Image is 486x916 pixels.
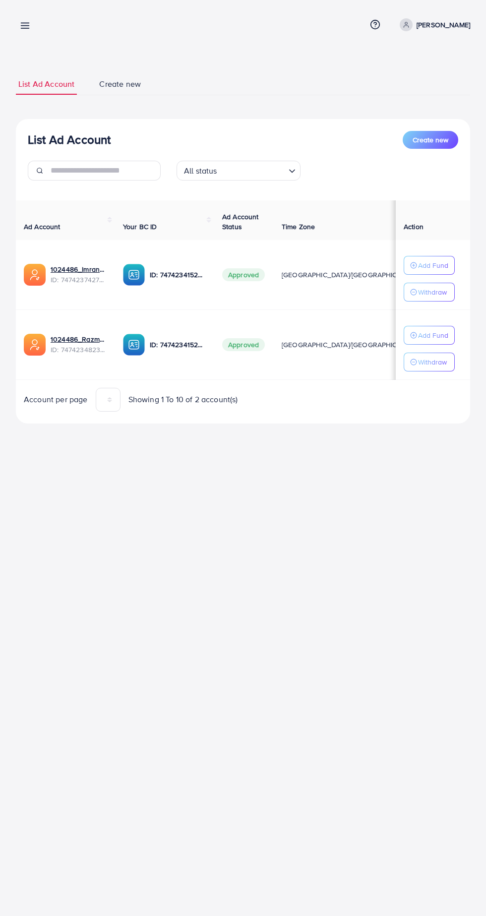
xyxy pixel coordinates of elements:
span: Ad Account [24,222,61,232]
p: Withdraw [418,356,447,368]
span: ID: 7474237427478233089 [51,275,107,285]
span: Account per page [24,394,88,405]
a: 1024486_Imran_1740231528988 [51,264,107,274]
p: Add Fund [418,259,448,271]
div: Search for option [177,161,301,181]
span: List Ad Account [18,78,74,90]
a: 1024486_Razman_1740230915595 [51,334,107,344]
button: Withdraw [404,353,455,371]
span: Ad Account Status [222,212,259,232]
span: Time Zone [282,222,315,232]
p: Add Fund [418,329,448,341]
span: [GEOGRAPHIC_DATA]/[GEOGRAPHIC_DATA] [282,270,420,280]
a: [PERSON_NAME] [396,18,470,31]
input: Search for option [220,162,285,178]
p: ID: 7474234152863678481 [150,339,206,351]
button: Add Fund [404,326,455,345]
h3: List Ad Account [28,132,111,147]
p: [PERSON_NAME] [417,19,470,31]
span: Your BC ID [123,222,157,232]
span: [GEOGRAPHIC_DATA]/[GEOGRAPHIC_DATA] [282,340,420,350]
button: Add Fund [404,256,455,275]
img: ic-ads-acc.e4c84228.svg [24,334,46,356]
span: Create new [99,78,141,90]
span: Action [404,222,424,232]
span: ID: 7474234823184416769 [51,345,107,355]
img: ic-ba-acc.ded83a64.svg [123,264,145,286]
div: <span class='underline'>1024486_Imran_1740231528988</span></br>7474237427478233089 [51,264,107,285]
button: Create new [403,131,458,149]
div: <span class='underline'>1024486_Razman_1740230915595</span></br>7474234823184416769 [51,334,107,355]
span: Create new [413,135,448,145]
p: Withdraw [418,286,447,298]
p: ID: 7474234152863678481 [150,269,206,281]
span: Approved [222,268,265,281]
span: Approved [222,338,265,351]
button: Withdraw [404,283,455,302]
img: ic-ba-acc.ded83a64.svg [123,334,145,356]
span: Showing 1 To 10 of 2 account(s) [128,394,238,405]
span: All status [182,164,219,178]
img: ic-ads-acc.e4c84228.svg [24,264,46,286]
